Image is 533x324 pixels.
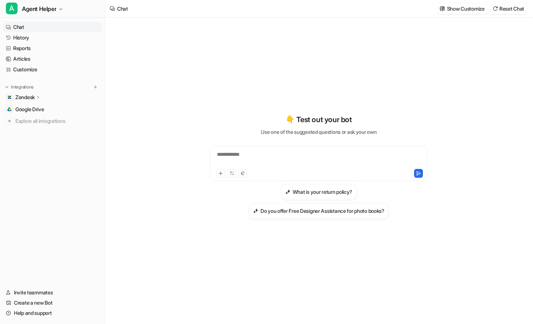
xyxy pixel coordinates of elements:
[117,5,128,12] div: Chat
[15,106,44,113] span: Google Drive
[4,84,10,90] img: expand menu
[286,114,352,125] p: 👇 Test out your bot
[7,95,12,99] img: Zendesk
[6,117,13,125] img: explore all integrations
[15,94,35,101] p: Zendesk
[3,54,102,64] a: Articles
[491,3,527,14] button: Reset Chat
[438,3,488,14] button: Show Customize
[493,6,498,11] img: reset
[285,189,290,195] img: What is your return policy?
[260,207,384,215] h3: Do you offer Free Designer Assistance for photo books?
[281,184,357,200] button: What is your return policy?What is your return policy?
[3,43,102,53] a: Reports
[22,4,56,14] span: Agent Helper
[293,188,352,196] h3: What is your return policy?
[447,5,485,12] p: Show Customize
[3,22,102,32] a: Chat
[93,84,98,90] img: menu_add.svg
[3,287,102,298] a: Invite teammates
[11,84,34,90] p: Integrations
[3,116,102,126] a: Explore all integrations
[440,6,445,11] img: customize
[15,115,99,127] span: Explore all integrations
[261,128,376,136] p: Use one of the suggested questions or ask your own
[7,107,12,112] img: Google Drive
[3,298,102,308] a: Create a new Bot
[3,104,102,114] a: Google DriveGoogle Drive
[6,3,18,14] span: A
[253,208,258,214] img: Do you offer Free Designer Assistance for photo books?
[3,64,102,75] a: Customize
[3,33,102,43] a: History
[3,308,102,318] a: Help and support
[249,203,389,219] button: Do you offer Free Designer Assistance for photo books?Do you offer Free Designer Assistance for p...
[3,83,36,91] button: Integrations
